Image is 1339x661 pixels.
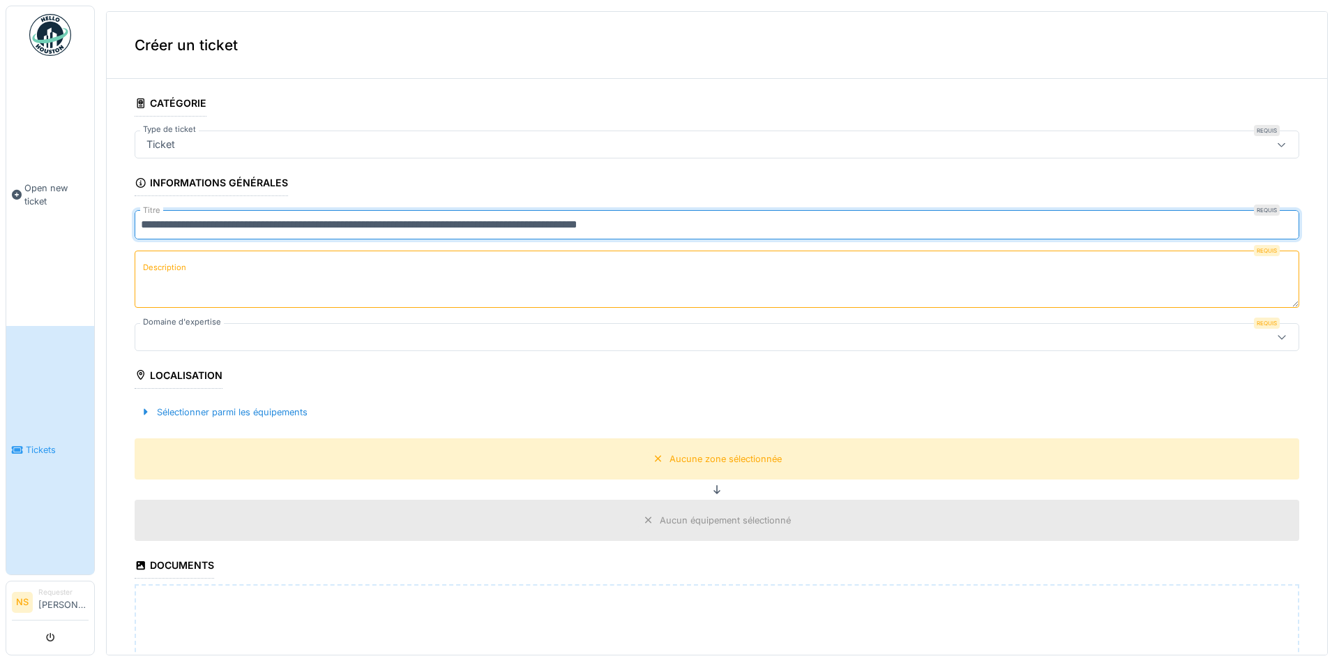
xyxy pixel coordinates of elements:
div: Ticket [141,137,181,152]
div: Requester [38,587,89,597]
div: Requis [1254,205,1280,216]
div: Créer un ticket [107,12,1327,79]
div: Requis [1254,125,1280,136]
div: Sélectionner parmi les équipements [135,403,313,422]
label: Domaine d'expertise [140,316,224,328]
div: Requis [1254,245,1280,256]
span: Open new ticket [24,181,89,208]
div: Requis [1254,318,1280,329]
a: Open new ticket [6,64,94,326]
div: Catégorie [135,93,206,117]
label: Titre [140,205,163,216]
div: Informations générales [135,172,288,196]
img: Badge_color-CXgf-gQk.svg [29,14,71,56]
div: Aucune zone sélectionnée [669,452,782,466]
label: Type de ticket [140,124,199,135]
div: Aucun équipement sélectionné [660,514,791,527]
div: Documents [135,555,214,579]
a: Tickets [6,326,94,575]
a: NS Requester[PERSON_NAME] [12,587,89,621]
li: NS [12,592,33,613]
div: Localisation [135,365,222,389]
span: Tickets [26,443,89,456]
label: Description [140,259,189,276]
li: [PERSON_NAME] [38,587,89,617]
